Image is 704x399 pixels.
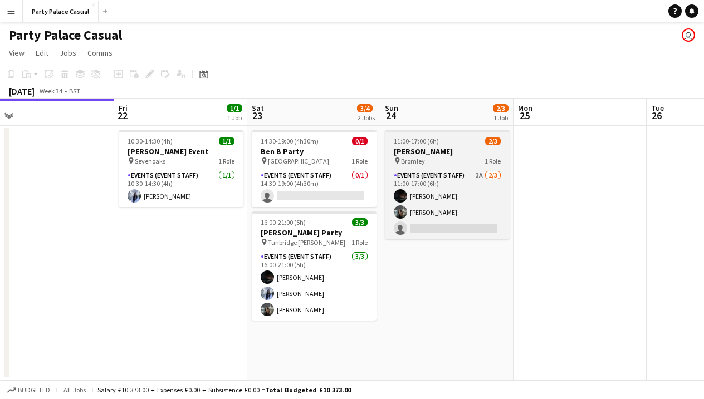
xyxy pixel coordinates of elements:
span: Budgeted [18,386,50,394]
a: Edit [31,46,53,60]
span: Fri [119,103,128,113]
a: View [4,46,29,60]
h1: Party Palace Casual [9,27,122,43]
span: 10:30-14:30 (4h) [128,137,173,145]
div: 1 Job [493,114,508,122]
span: 1/1 [219,137,234,145]
span: 22 [117,109,128,122]
h3: [PERSON_NAME] Event [119,146,243,156]
span: Mon [518,103,532,113]
span: 1 Role [351,157,368,165]
h3: [PERSON_NAME] [385,146,510,156]
app-card-role: Events (Event Staff)3A2/311:00-17:00 (6h)[PERSON_NAME][PERSON_NAME] [385,169,510,239]
div: Salary £10 373.00 + Expenses £0.00 + Subsistence £0.00 = [97,386,351,394]
span: 1/1 [227,104,242,112]
app-job-card: 16:00-21:00 (5h)3/3[PERSON_NAME] Party Tunbridge [PERSON_NAME]1 RoleEvents (Event Staff)3/316:00-... [252,211,377,321]
app-card-role: Events (Event Staff)0/114:30-19:00 (4h30m) [252,169,377,207]
span: Edit [36,48,48,58]
h3: Ben B Party [252,146,377,156]
span: 25 [516,109,532,122]
span: Comms [87,48,113,58]
span: Sun [385,103,398,113]
span: [GEOGRAPHIC_DATA] [268,157,329,165]
button: Party Palace Casual [23,1,99,22]
app-job-card: 10:30-14:30 (4h)1/1[PERSON_NAME] Event Sevenoaks1 RoleEvents (Event Staff)1/110:30-14:30 (4h)[PER... [119,130,243,207]
span: 1 Role [351,238,368,247]
button: Budgeted [6,384,52,396]
span: Sat [252,103,264,113]
span: 16:00-21:00 (5h) [261,218,306,226]
span: 23 [250,109,264,122]
app-card-role: Events (Event Staff)1/110:30-14:30 (4h)[PERSON_NAME] [119,169,243,207]
span: View [9,48,25,58]
span: 14:30-19:00 (4h30m) [261,137,319,145]
span: Tue [651,103,664,113]
span: 3/4 [357,104,373,112]
span: Sevenoaks [135,157,165,165]
span: All jobs [61,386,88,394]
span: 3/3 [352,218,368,226]
div: 2 Jobs [358,114,375,122]
app-job-card: 11:00-17:00 (6h)2/3[PERSON_NAME] Bromley1 RoleEvents (Event Staff)3A2/311:00-17:00 (6h)[PERSON_NA... [385,130,510,239]
a: Comms [83,46,117,60]
span: Jobs [60,48,76,58]
span: 1 Role [218,157,234,165]
span: 24 [383,109,398,122]
span: 0/1 [352,137,368,145]
app-card-role: Events (Event Staff)3/316:00-21:00 (5h)[PERSON_NAME][PERSON_NAME][PERSON_NAME] [252,250,377,321]
a: Jobs [55,46,81,60]
span: 2/3 [485,137,501,145]
span: Tunbridge [PERSON_NAME] [268,238,345,247]
div: BST [69,87,80,95]
span: 1 Role [485,157,501,165]
span: Week 34 [37,87,65,95]
div: [DATE] [9,86,35,97]
div: 1 Job [227,114,242,122]
app-job-card: 14:30-19:00 (4h30m)0/1Ben B Party [GEOGRAPHIC_DATA]1 RoleEvents (Event Staff)0/114:30-19:00 (4h30m) [252,130,377,207]
span: Bromley [401,157,425,165]
app-user-avatar: Nicole Nkansah [682,28,695,42]
span: Total Budgeted £10 373.00 [265,386,351,394]
h3: [PERSON_NAME] Party [252,228,377,238]
span: 11:00-17:00 (6h) [394,137,439,145]
span: 26 [649,109,664,122]
span: 2/3 [493,104,509,112]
